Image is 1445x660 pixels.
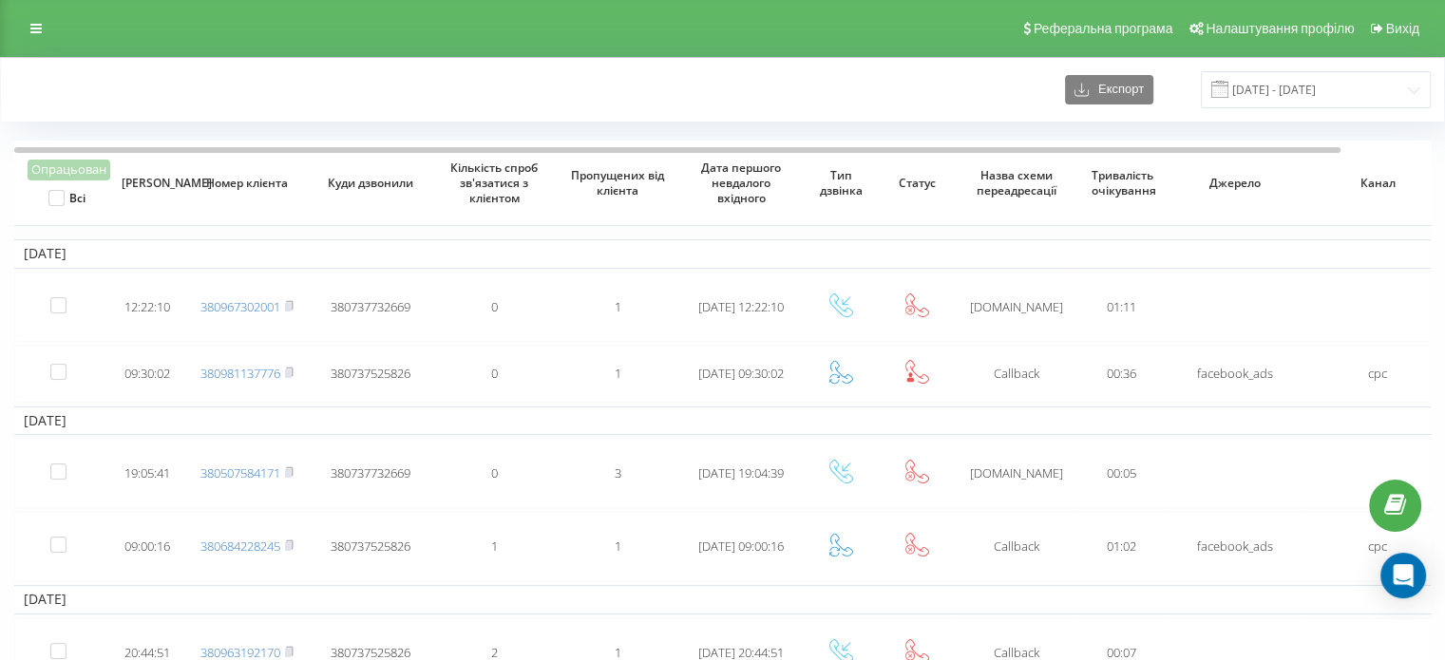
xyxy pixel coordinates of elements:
[970,168,1064,198] span: Назва схеми переадресації
[1065,75,1153,104] button: Експорт
[200,464,280,481] a: 380507584171
[491,365,498,382] span: 0
[1164,512,1306,581] td: facebook_ads
[1078,273,1164,342] td: 01:11
[491,464,498,481] span: 0
[324,176,418,191] span: Куди дзвонили
[122,176,173,191] span: [PERSON_NAME]
[331,537,410,555] span: 380737525826
[1386,21,1419,36] span: Вихід
[1322,176,1434,191] span: Канал
[815,168,866,198] span: Тип дзвінка
[1089,83,1144,97] span: Експорт
[698,537,784,555] span: [DATE] 09:00:16
[698,365,784,382] span: [DATE] 09:30:02
[1078,439,1164,508] td: 00:05
[615,537,621,555] span: 1
[331,365,410,382] span: 380737525826
[1380,553,1426,598] div: Open Intercom Messenger
[955,512,1078,581] td: Сallback
[571,168,665,198] span: Пропущених від клієнта
[109,439,185,508] td: 19:05:41
[615,365,621,382] span: 1
[200,365,280,382] a: 380981137776
[331,464,410,481] span: 380737732669
[48,190,86,206] label: Всі
[955,346,1078,403] td: Сallback
[1164,346,1306,403] td: facebook_ads
[615,298,621,315] span: 1
[109,512,185,581] td: 09:00:16
[1180,176,1291,191] span: Джерело
[891,176,942,191] span: Статус
[200,298,280,315] a: 380967302001
[331,298,410,315] span: 380737732669
[955,439,1078,508] td: [DOMAIN_NAME]
[1034,21,1173,36] span: Реферальна програма
[491,537,498,555] span: 1
[1092,168,1151,198] span: Тривалість очікування
[109,273,185,342] td: 12:22:10
[698,298,784,315] span: [DATE] 12:22:10
[1078,512,1164,581] td: 01:02
[955,273,1078,342] td: [DOMAIN_NAME]
[200,537,280,555] a: 380684228245
[447,160,542,205] span: Кількість спроб зв'язатися з клієнтом
[694,160,789,205] span: Дата першого невдалого вхідного
[109,346,185,403] td: 09:30:02
[1078,346,1164,403] td: 00:36
[491,298,498,315] span: 0
[200,176,295,191] span: Номер клієнта
[615,464,621,481] span: 3
[1206,21,1354,36] span: Налаштування профілю
[698,464,784,481] span: [DATE] 19:04:39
